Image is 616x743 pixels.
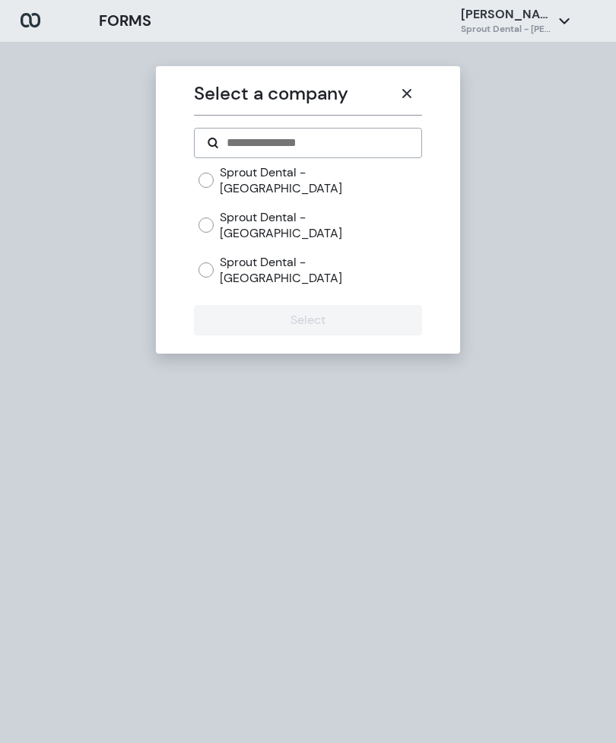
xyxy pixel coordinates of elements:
[194,80,391,107] p: Select a company
[461,23,552,36] h6: Sprout Dental - [PERSON_NAME]
[99,9,151,33] h3: FORMS
[225,134,408,152] input: Search
[220,164,421,197] label: Sprout Dental - [GEOGRAPHIC_DATA]
[194,305,421,335] button: Select
[220,209,421,242] label: Sprout Dental - [GEOGRAPHIC_DATA]
[220,254,421,287] label: Sprout Dental - [GEOGRAPHIC_DATA]
[461,6,552,23] p: [PERSON_NAME]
